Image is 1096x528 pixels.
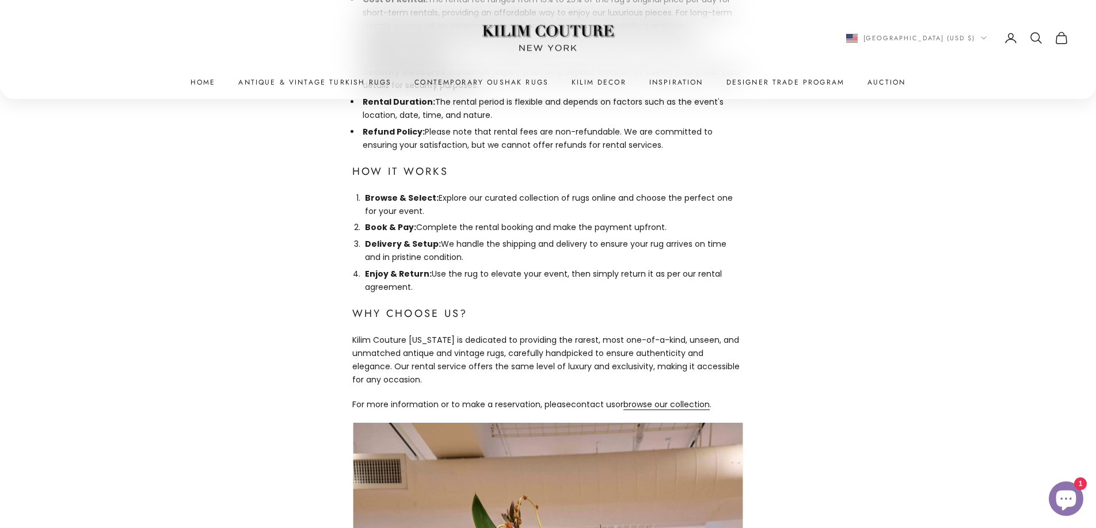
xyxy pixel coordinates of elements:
[360,95,744,122] li: The rental period is flexible and depends on factors such as the event's location, date, time, an...
[365,268,432,280] strong: Enjoy & Return:
[571,399,615,410] a: contact us
[867,76,905,88] a: Auction
[846,31,1069,45] nav: Secondary navigation
[363,126,425,137] strong: Refund Policy:
[352,305,744,322] h4: Why Choose Us?
[363,221,744,234] li: Complete the rental booking and make the payment upfront.
[365,221,416,233] strong: Book & Pay:
[363,192,744,218] li: Explore our curated collection of rugs online and choose the perfect one for your event.
[726,76,845,88] a: Designer Trade Program
[846,34,858,43] img: United States
[191,76,216,88] a: Home
[352,398,744,411] p: For more information or to make a reservation, please or .
[623,399,710,410] a: browse our collection
[360,125,744,152] li: Please note that rental fees are non-refundable. We are committed to ensuring your satisfaction, ...
[363,267,744,294] li: Use the rug to elevate your event, then simply return it as per our rental agreement.
[363,238,744,264] li: We handle the shipping and delivery to ensure your rug arrives on time and in pristine condition.
[365,192,439,204] strong: Browse & Select:
[352,334,744,387] p: Kilim Couture [US_STATE] is dedicated to providing the rarest, most one-of-a-kind, unseen, and un...
[414,76,549,88] a: Contemporary Oushak Rugs
[238,76,391,88] a: Antique & Vintage Turkish Rugs
[352,163,744,180] h4: How It Works
[649,76,703,88] a: Inspiration
[572,76,626,88] summary: Kilim Decor
[365,238,441,250] strong: Delivery & Setup:
[476,11,620,66] img: Logo of Kilim Couture New York
[863,33,976,43] span: [GEOGRAPHIC_DATA] (USD $)
[1045,481,1087,519] inbox-online-store-chat: Shopify online store chat
[846,33,987,43] button: Change country or currency
[363,96,435,108] strong: Rental Duration:
[28,76,1068,88] nav: Primary navigation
